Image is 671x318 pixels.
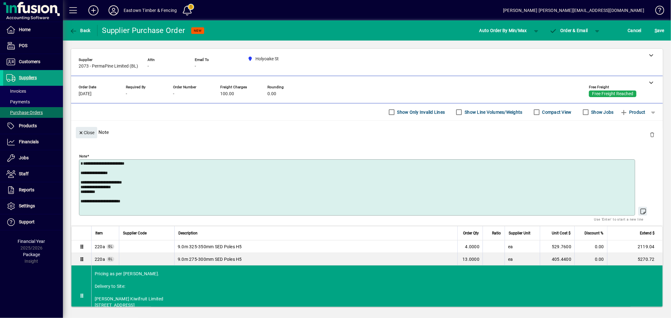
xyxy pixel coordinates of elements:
a: Jobs [3,150,63,166]
span: Staff [19,171,29,176]
span: GL [108,245,113,248]
a: Home [3,22,63,38]
button: Product [617,107,649,118]
span: Purchase Orders [6,110,43,115]
span: - [195,64,196,69]
span: - [173,91,174,96]
a: Settings [3,198,63,214]
span: Item [95,230,103,237]
span: S [655,28,657,33]
td: 2119.04 [607,240,663,253]
span: Customers [19,59,40,64]
td: 13.0000 [457,253,483,266]
label: Compact View [541,109,572,115]
a: Reports [3,182,63,198]
span: Invoices [6,89,26,94]
span: Suppliers [19,75,37,80]
button: Order & Email [546,25,591,36]
app-page-header-button: Close [74,129,99,135]
button: Close [76,127,97,138]
button: Auto Order By Min/Max [476,25,530,36]
span: Close [78,128,95,138]
td: 0.00 [574,240,607,253]
span: - [126,91,127,96]
td: 4.0000 [457,240,483,253]
span: Home [19,27,31,32]
td: 405.4400 [540,253,574,266]
span: POS [19,43,27,48]
span: - [148,64,149,69]
div: Supplier Purchase Order [102,25,185,36]
a: Financials [3,134,63,150]
app-page-header-button: Back [63,25,98,36]
span: Payments [6,99,30,104]
span: Purchases - Roundwood [95,256,105,262]
span: Order Qty [463,230,479,237]
a: Products [3,118,63,134]
span: Package [23,252,40,257]
td: 529.7600 [540,240,574,253]
span: Discount % [584,230,603,237]
span: Description [178,230,198,237]
span: Settings [19,203,35,208]
span: Auto Order By Min/Max [479,25,527,36]
td: ea [505,240,540,253]
a: Payments [3,96,63,107]
div: Eastown Timber & Fencing [124,5,177,15]
a: Purchase Orders [3,107,63,118]
span: 100.00 [220,91,234,96]
app-page-header-button: Delete [645,132,660,137]
button: Save [653,25,666,36]
button: Add [83,5,103,16]
span: 9.0m 275-300mm SED Poles H5 [178,256,242,262]
td: 0.00 [574,253,607,266]
td: ea [505,253,540,266]
span: Financial Year [18,239,45,244]
span: Product [620,107,646,117]
a: Invoices [3,86,63,96]
mat-label: Note [79,154,87,158]
span: Ratio [492,230,501,237]
label: Show Only Invalid Lines [396,109,445,115]
div: [PERSON_NAME] [PERSON_NAME][EMAIL_ADDRESS][DOMAIN_NAME] [503,5,644,15]
span: Jobs [19,155,29,160]
a: Staff [3,166,63,182]
a: Support [3,214,63,230]
a: Knowledge Base [651,1,663,22]
td: 5270.72 [607,253,663,266]
span: ave [655,25,664,36]
label: Show Line Volumes/Weights [463,109,522,115]
span: Purchases - Roundwood [95,244,105,250]
span: Order & Email [550,28,588,33]
button: Cancel [626,25,643,36]
span: 0.00 [267,91,276,96]
label: Show Jobs [590,109,614,115]
span: Supplier Code [123,230,147,237]
mat-hint: Use 'Enter' to start a new line [594,216,644,223]
a: POS [3,38,63,54]
button: Delete [645,127,660,142]
button: Back [68,25,92,36]
span: Support [19,219,35,224]
span: 9.0m 325-350mm SED Poles H5 [178,244,242,250]
span: Back [70,28,91,33]
span: Supplier Unit [509,230,530,237]
span: GL [108,257,113,261]
span: [DATE] [79,91,92,96]
div: Note [71,121,663,144]
span: 2073 - PermaPine Limited (BL) [79,64,138,69]
span: Free Freight Reached [592,91,633,96]
span: Unit Cost $ [552,230,571,237]
span: Products [19,123,37,128]
span: NEW [194,29,202,33]
span: Reports [19,187,34,192]
span: Cancel [628,25,642,36]
button: Profile [103,5,124,16]
span: Extend $ [640,230,655,237]
a: Customers [3,54,63,70]
span: Financials [19,139,39,144]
